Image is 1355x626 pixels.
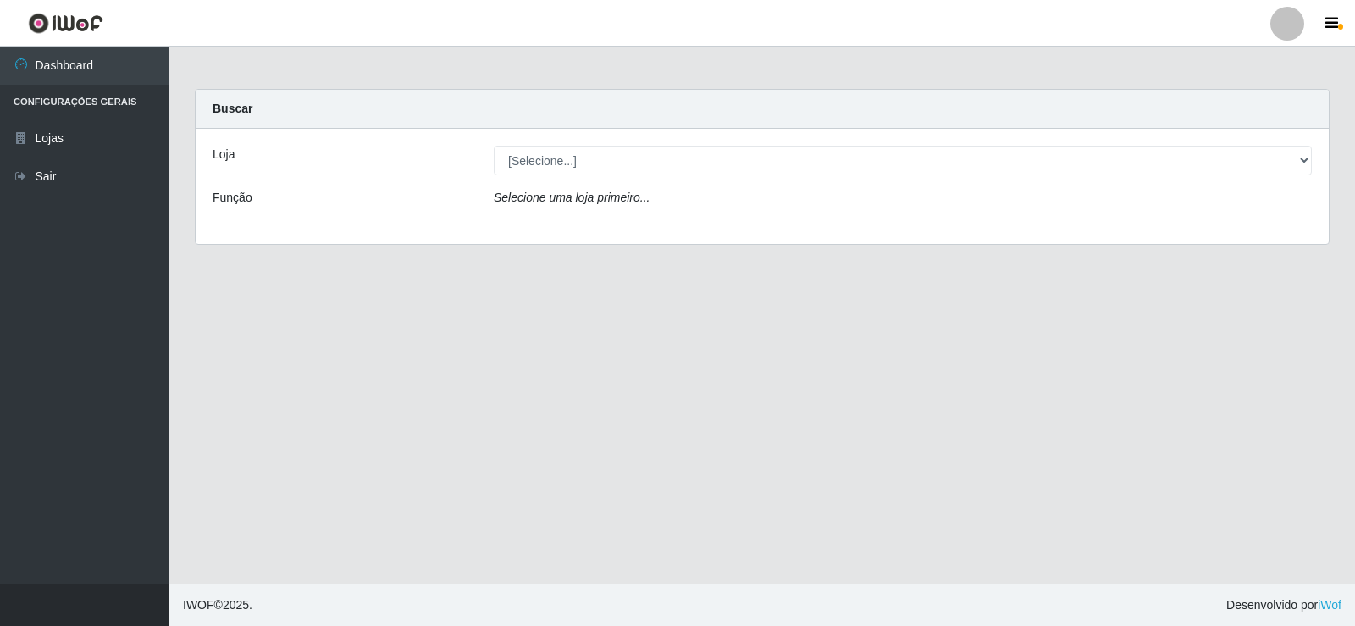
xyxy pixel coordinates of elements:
[183,596,252,614] span: © 2025 .
[1226,596,1341,614] span: Desenvolvido por
[494,191,650,204] i: Selecione uma loja primeiro...
[1318,598,1341,612] a: iWof
[213,189,252,207] label: Função
[28,13,103,34] img: CoreUI Logo
[183,598,214,612] span: IWOF
[213,146,235,163] label: Loja
[213,102,252,115] strong: Buscar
